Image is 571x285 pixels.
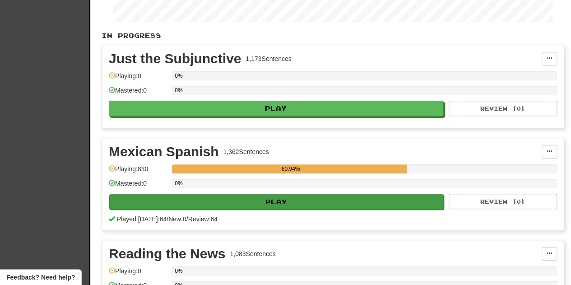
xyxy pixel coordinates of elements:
[109,164,167,179] div: Playing: 830
[449,101,557,116] button: Review (0)
[230,249,275,258] div: 1,083 Sentences
[109,194,444,210] button: Play
[246,54,291,63] div: 1,173 Sentences
[109,52,241,65] div: Just the Subjunctive
[109,71,167,86] div: Playing: 0
[223,147,269,156] div: 1,362 Sentences
[109,145,218,159] div: Mexican Spanish
[168,215,186,223] span: New: 0
[117,215,167,223] span: Played [DATE]: 64
[167,215,168,223] span: /
[109,179,167,194] div: Mastered: 0
[102,31,564,40] p: In Progress
[188,215,218,223] span: Review: 64
[449,194,557,209] button: Review (0)
[186,215,188,223] span: /
[109,266,167,281] div: Playing: 0
[6,273,75,282] span: Open feedback widget
[109,86,167,101] div: Mastered: 0
[109,247,225,261] div: Reading the News
[109,101,443,116] button: Play
[175,164,407,173] div: 60.94%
